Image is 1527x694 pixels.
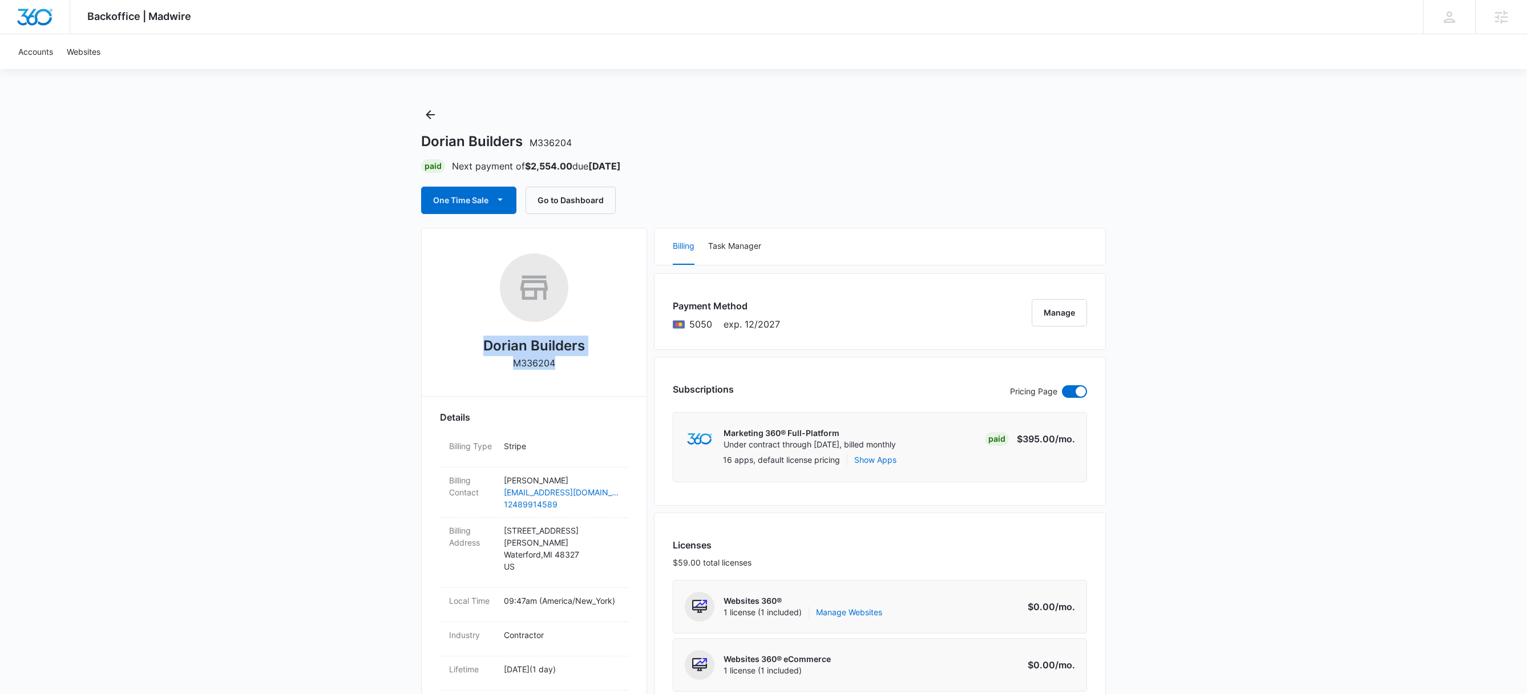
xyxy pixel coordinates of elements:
[504,629,619,641] p: Contractor
[525,160,572,172] strong: $2,554.00
[504,524,619,572] p: [STREET_ADDRESS][PERSON_NAME] Waterford , MI 48327 US
[1055,433,1075,445] span: /mo.
[504,474,619,486] p: [PERSON_NAME]
[449,663,495,675] dt: Lifetime
[687,433,712,445] img: marketing360Logo
[1021,600,1075,614] p: $0.00
[1032,299,1087,326] button: Manage
[588,160,621,172] strong: [DATE]
[449,440,495,452] dt: Billing Type
[1055,659,1075,671] span: /mo.
[673,538,752,552] h3: Licenses
[1021,658,1075,672] p: $0.00
[985,432,1009,446] div: Paid
[724,439,896,450] p: Under contract through [DATE], billed monthly
[440,588,628,622] div: Local Time09:47am (America/New_York)
[440,656,628,691] div: Lifetime[DATE](1 day)
[724,317,780,331] span: exp. 12/2027
[526,187,616,214] button: Go to Dashboard
[724,653,831,665] p: Websites 360® eCommerce
[440,622,628,656] div: IndustryContractor
[724,607,882,618] span: 1 license (1 included)
[673,228,694,265] button: Billing
[816,607,882,618] a: Manage Websites
[440,518,628,588] div: Billing Address[STREET_ADDRESS][PERSON_NAME]Waterford,MI 48327US
[513,356,555,370] p: M336204
[483,336,585,356] h2: Dorian Builders
[449,595,495,607] dt: Local Time
[689,317,712,331] span: Mastercard ending with
[724,427,896,439] p: Marketing 360® Full-Platform
[11,34,60,69] a: Accounts
[440,467,628,518] div: Billing Contact[PERSON_NAME][EMAIL_ADDRESS][DOMAIN_NAME]12489914589
[421,159,445,173] div: Paid
[1017,432,1075,446] p: $395.00
[673,382,734,396] h3: Subscriptions
[724,665,831,676] span: 1 license (1 included)
[60,34,107,69] a: Websites
[708,228,761,265] button: Task Manager
[673,556,752,568] p: $59.00 total licenses
[723,454,840,466] p: 16 apps, default license pricing
[421,106,439,124] button: Back
[724,595,882,607] p: Websites 360®
[1055,601,1075,612] span: /mo.
[440,433,628,467] div: Billing TypeStripe
[421,187,516,214] button: One Time Sale
[1010,385,1057,398] p: Pricing Page
[449,474,495,498] dt: Billing Contact
[440,410,470,424] span: Details
[504,486,619,498] a: [EMAIL_ADDRESS][DOMAIN_NAME]
[504,595,619,607] p: 09:47am ( America/New_York )
[87,10,191,22] span: Backoffice | Madwire
[421,133,572,150] h1: Dorian Builders
[452,159,621,173] p: Next payment of due
[449,629,495,641] dt: Industry
[854,454,896,466] button: Show Apps
[504,498,619,510] a: 12489914589
[449,524,495,548] dt: Billing Address
[504,663,619,675] p: [DATE] ( 1 day )
[673,299,780,313] h3: Payment Method
[504,440,619,452] p: Stripe
[530,137,572,148] span: M336204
